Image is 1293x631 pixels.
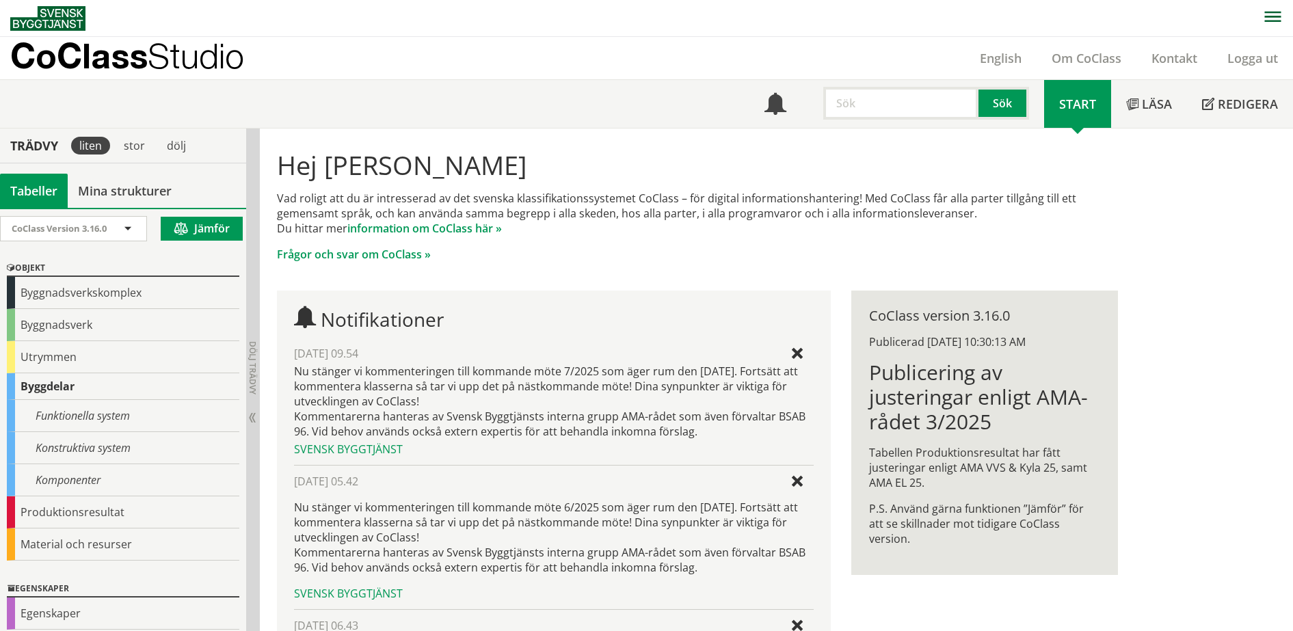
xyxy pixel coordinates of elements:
div: liten [71,137,110,155]
button: Sök [978,87,1029,120]
a: Kontakt [1136,50,1212,66]
span: Redigera [1218,96,1278,112]
div: Komponenter [7,464,239,496]
a: Läsa [1111,80,1187,128]
a: English [965,50,1037,66]
a: CoClassStudio [10,37,274,79]
div: Material och resurser [7,528,239,561]
p: Tabellen Produktionsresultat har fått justeringar enligt AMA VVS & Kyla 25, samt AMA EL 25. [869,445,1099,490]
div: Svensk Byggtjänst [294,442,813,457]
div: Svensk Byggtjänst [294,586,813,601]
h1: Publicering av justeringar enligt AMA-rådet 3/2025 [869,360,1099,434]
h1: Hej [PERSON_NAME] [277,150,1117,180]
a: information om CoClass här » [347,221,502,236]
span: Start [1059,96,1096,112]
div: Egenskaper [7,598,239,630]
span: CoClass Version 3.16.0 [12,222,107,234]
span: Dölj trädvy [247,341,258,394]
p: P.S. Använd gärna funktionen ”Jämför” för att se skillnader mot tidigare CoClass version. [869,501,1099,546]
p: Nu stänger vi kommenteringen till kommande möte 6/2025 som äger rum den [DATE]. Fortsätt att komm... [294,500,813,575]
a: Mina strukturer [68,174,182,208]
button: Jämför [161,217,243,241]
div: Trädvy [3,138,66,153]
p: Vad roligt att du är intresserad av det svenska klassifikationssystemet CoClass – för digital inf... [277,191,1117,236]
div: Nu stänger vi kommenteringen till kommande möte 7/2025 som äger rum den [DATE]. Fortsätt att komm... [294,364,813,439]
a: Start [1044,80,1111,128]
div: Utrymmen [7,341,239,373]
div: Konstruktiva system [7,432,239,464]
div: Byggnadsverk [7,309,239,341]
div: CoClass version 3.16.0 [869,308,1099,323]
div: Publicerad [DATE] 10:30:13 AM [869,334,1099,349]
p: CoClass [10,48,244,64]
a: Logga ut [1212,50,1293,66]
div: Byggdelar [7,373,239,400]
img: Svensk Byggtjänst [10,6,85,31]
div: Objekt [7,260,239,277]
span: Studio [148,36,244,76]
a: Frågor och svar om CoClass » [277,247,431,262]
div: Funktionella system [7,400,239,432]
div: Produktionsresultat [7,496,239,528]
span: Notifikationer [321,306,444,332]
span: Läsa [1142,96,1172,112]
div: stor [116,137,153,155]
div: dölj [159,137,194,155]
span: [DATE] 05.42 [294,474,358,489]
input: Sök [823,87,978,120]
div: Byggnadsverkskomplex [7,277,239,309]
a: Om CoClass [1037,50,1136,66]
a: Redigera [1187,80,1293,128]
span: Notifikationer [764,94,786,116]
span: [DATE] 09.54 [294,346,358,361]
div: Egenskaper [7,581,239,598]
